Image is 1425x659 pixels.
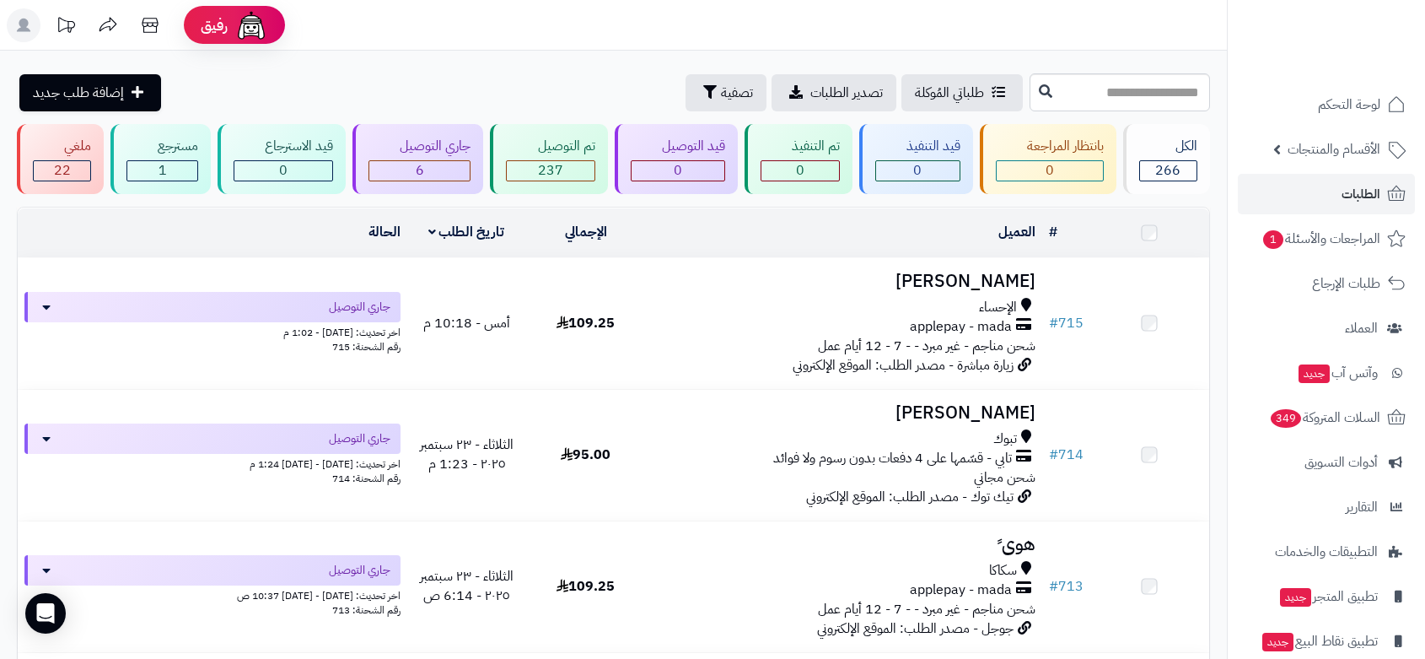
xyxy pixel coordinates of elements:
[1304,451,1378,474] span: أدوات التسويق
[332,339,401,354] span: رقم الشحنة: 715
[974,467,1035,488] span: شحن مجاني
[1046,160,1054,181] span: 0
[998,222,1035,242] a: العميل
[1342,182,1380,206] span: الطلبات
[913,160,922,181] span: 0
[989,561,1017,581] span: سكاكا
[368,222,401,242] a: الحالة
[538,160,563,181] span: 237
[631,137,725,156] div: قيد التوصيل
[1275,540,1378,564] span: التطبيقات والخدمات
[773,449,1012,468] span: تابي - قسّمها على 4 دفعات بدون رسوم ولا فوائد
[1049,445,1058,465] span: #
[761,161,839,181] div: 0
[1238,576,1415,617] a: تطبيق المتجرجديد
[561,445,610,465] span: 95.00
[1299,365,1330,383] span: جديد
[1238,397,1415,438] a: السلات المتروكة349
[997,161,1103,181] div: 0
[817,618,1014,639] span: جوجل - مصدر الطلب: الموقع الإلكتروني
[423,313,510,333] span: أمس - 10:18 م
[1238,532,1415,572] a: التطبيقات والخدمات
[420,566,514,606] span: الثلاثاء - ٢٣ سبتمبر ٢٠٢٥ - 6:14 ص
[1049,576,1084,597] a: #713
[875,137,960,156] div: قيد التنفيذ
[33,137,91,156] div: ملغي
[126,137,198,156] div: مسترجع
[557,576,615,597] span: 109.25
[1139,137,1197,156] div: الكل
[793,355,1014,375] span: زيارة مباشرة - مصدر الطلب: الموقع الإلكتروني
[611,124,741,194] a: قيد التوصيل 0
[1155,160,1180,181] span: 266
[1346,495,1378,519] span: التقارير
[107,124,214,194] a: مسترجع 1
[818,599,1035,619] span: شحن مناجم - غير مبرد - - 7 - 12 أيام عمل
[1269,406,1380,429] span: السلات المتروكة
[369,161,470,181] div: 6
[979,298,1017,317] span: الإحساء
[159,160,167,181] span: 1
[24,586,401,603] div: اخر تحديث: [DATE] - [DATE] 10:37 ص
[557,313,615,333] span: 109.25
[856,124,976,194] a: قيد التنفيذ 0
[1049,222,1057,242] a: #
[632,161,724,181] div: 0
[1262,633,1293,651] span: جديد
[910,317,1012,337] span: applepay - mada
[741,124,856,194] a: تم التنفيذ 0
[1238,84,1415,125] a: لوحة التحكم
[818,336,1035,356] span: شحن مناجم - غير مبرد - - 7 - 12 أيام عمل
[796,160,804,181] span: 0
[214,124,349,194] a: قيد الاسترجاع 0
[33,83,124,103] span: إضافة طلب جديد
[368,137,471,156] div: جاري التوصيل
[349,124,487,194] a: جاري التوصيل 6
[234,161,332,181] div: 0
[1120,124,1213,194] a: الكل266
[13,124,107,194] a: ملغي 22
[674,160,682,181] span: 0
[652,535,1035,554] h3: هوى ً
[1297,361,1378,385] span: وآتس آب
[420,435,514,474] span: الثلاثاء - ٢٣ سبتمبر ٢٠٢٥ - 1:23 م
[1049,445,1084,465] a: #714
[329,299,390,316] span: جاري التوصيل
[876,161,960,181] div: 0
[1238,174,1415,214] a: الطلبات
[1312,272,1380,295] span: طلبات الإرجاع
[507,161,594,181] div: 237
[279,160,288,181] span: 0
[721,83,753,103] span: تصفية
[24,454,401,472] div: اخر تحديث: [DATE] - [DATE] 1:24 م
[1263,230,1283,249] span: 1
[54,160,71,181] span: 22
[1280,588,1311,607] span: جديد
[901,74,1023,111] a: طلباتي المُوكلة
[201,15,228,35] span: رفيق
[806,487,1014,507] span: تيك توك - مصدر الطلب: الموقع الإلكتروني
[686,74,766,111] button: تصفية
[416,160,424,181] span: 6
[652,403,1035,423] h3: [PERSON_NAME]
[565,222,607,242] a: الإجمالي
[1238,353,1415,393] a: وآتس آبجديد
[1238,487,1415,527] a: التقارير
[1261,227,1380,251] span: المراجعات والأسئلة
[45,8,87,46] a: تحديثات المنصة
[761,137,840,156] div: تم التنفيذ
[1288,138,1380,161] span: الأقسام والمنتجات
[1238,263,1415,304] a: طلبات الإرجاع
[428,222,505,242] a: تاريخ الطلب
[1049,313,1058,333] span: #
[25,593,66,634] div: Open Intercom Messenger
[19,74,161,111] a: إضافة طلب جديد
[1049,313,1084,333] a: #715
[329,430,390,447] span: جاري التوصيل
[915,83,984,103] span: طلباتي المُوكلة
[810,83,883,103] span: تصدير الطلبات
[910,581,1012,600] span: applepay - mada
[996,137,1104,156] div: بانتظار المراجعة
[993,429,1017,449] span: تبوك
[1049,576,1058,597] span: #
